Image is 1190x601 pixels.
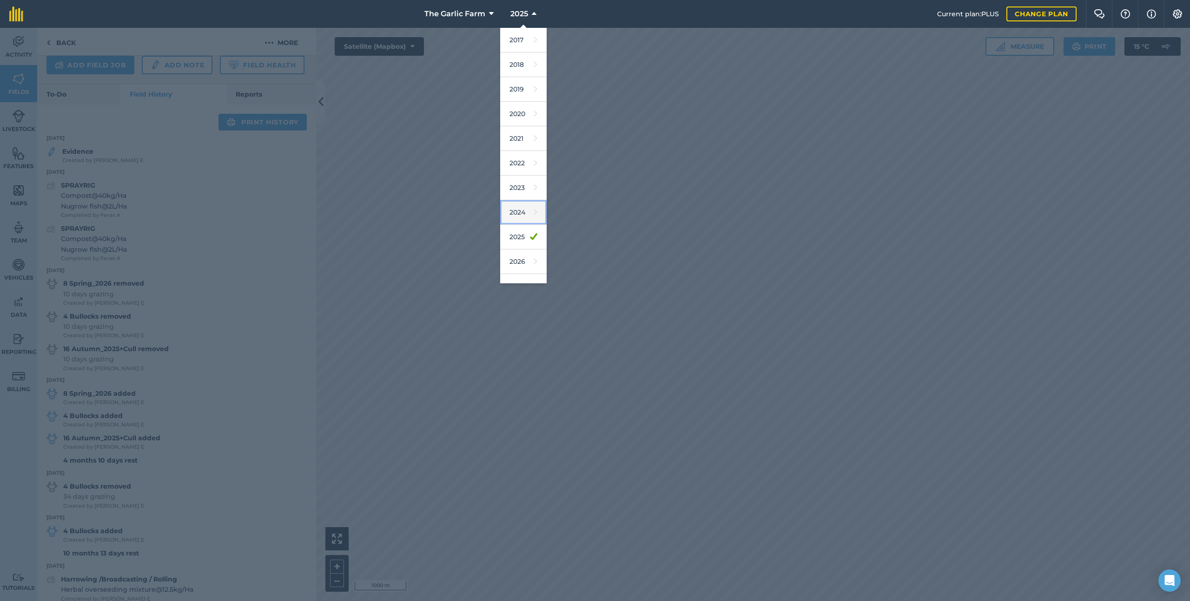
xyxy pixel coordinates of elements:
a: 2022 [500,151,547,176]
img: A cog icon [1172,9,1183,19]
span: Current plan : PLUS [937,9,999,19]
img: Two speech bubbles overlapping with the left bubble in the forefront [1094,9,1105,19]
span: 2025 [510,8,528,20]
a: 2023 [500,176,547,200]
img: A question mark icon [1120,9,1131,19]
a: 2019 [500,77,547,102]
a: Change plan [1006,7,1077,21]
span: The Garlic Farm [424,8,485,20]
a: 2026 [500,249,547,274]
a: 2017 [500,28,547,52]
img: fieldmargin Logo [9,7,23,21]
img: svg+xml;base64,PHN2ZyB4bWxucz0iaHR0cDovL3d3dy53My5vcmcvMjAwMC9zdmciIHdpZHRoPSIxNyIgaGVpZ2h0PSIxNy... [1147,8,1156,20]
a: 2021 [500,126,547,151]
a: 2020 [500,102,547,126]
a: 2018 [500,52,547,77]
div: Open Intercom Messenger [1158,569,1181,592]
a: 2025 [500,225,547,249]
a: 2024 [500,200,547,225]
a: 2027 [500,274,547,299]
